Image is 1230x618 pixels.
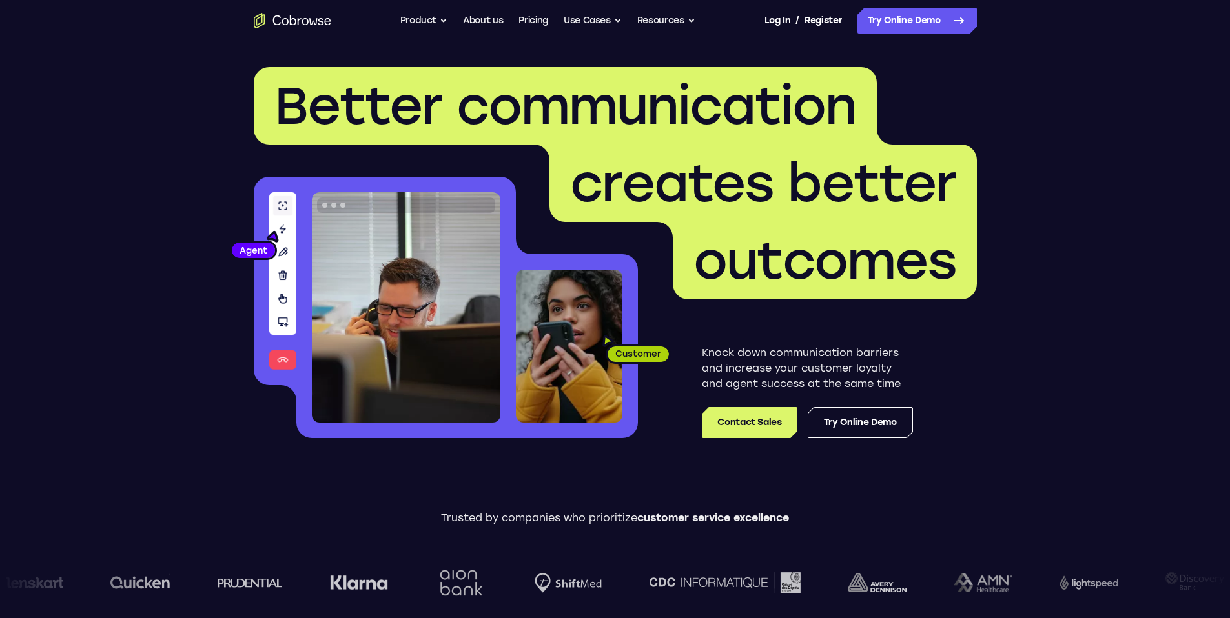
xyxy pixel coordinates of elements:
button: Resources [637,8,695,34]
a: Try Online Demo [808,407,913,438]
p: Knock down communication barriers and increase your customer loyalty and agent success at the sam... [702,345,913,392]
a: Log In [764,8,790,34]
a: About us [463,8,503,34]
button: Use Cases [564,8,622,34]
span: / [795,13,799,28]
a: Pricing [518,8,548,34]
img: A customer support agent talking on the phone [312,192,500,423]
a: Try Online Demo [857,8,977,34]
img: Shiftmed [534,573,601,593]
span: customer service excellence [637,512,789,524]
a: Register [805,8,842,34]
a: Contact Sales [702,407,797,438]
a: Go to the home page [254,13,331,28]
button: Product [400,8,448,34]
img: Aion Bank [435,557,487,609]
img: prudential [217,577,282,588]
span: Better communication [274,75,856,137]
span: outcomes [693,230,956,292]
img: AMN Healthcare [953,573,1012,593]
img: A customer holding their phone [516,270,622,423]
span: creates better [570,152,956,214]
img: Klarna [329,575,387,590]
img: avery-dennison [847,573,906,592]
img: CDC Informatique [649,572,800,592]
